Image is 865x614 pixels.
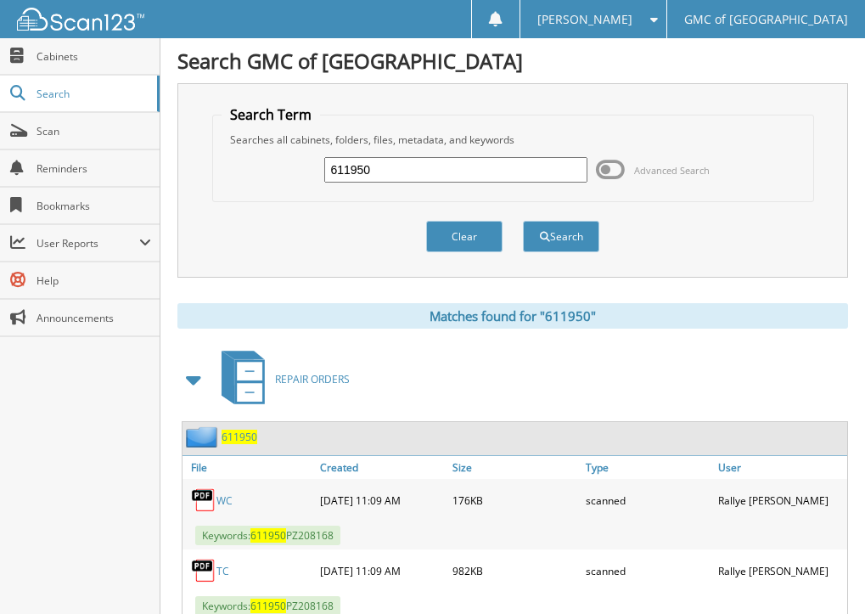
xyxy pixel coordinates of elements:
[316,483,449,517] div: [DATE] 11:09 AM
[183,456,316,479] a: File
[37,236,139,251] span: User Reports
[186,426,222,448] img: folder2.png
[714,554,847,588] div: Rallye [PERSON_NAME]
[177,303,848,329] div: Matches found for "611950"
[250,599,286,613] span: 611950
[222,132,805,147] div: Searches all cabinets, folders, files, metadata, and keywords
[316,554,449,588] div: [DATE] 11:09 AM
[780,532,865,614] iframe: Chat Widget
[426,221,503,252] button: Clear
[37,161,151,176] span: Reminders
[37,311,151,325] span: Announcements
[216,493,233,508] a: WC
[275,372,350,386] span: REPAIR ORDERS
[714,483,847,517] div: Rallye [PERSON_NAME]
[523,221,599,252] button: Search
[37,273,151,288] span: Help
[537,14,632,25] span: [PERSON_NAME]
[448,554,581,588] div: 982KB
[211,346,350,413] a: REPAIR ORDERS
[17,8,144,31] img: scan123-logo-white.svg
[191,487,216,513] img: PDF.png
[581,483,715,517] div: scanned
[714,456,847,479] a: User
[216,564,229,578] a: TC
[684,14,848,25] span: GMC of [GEOGRAPHIC_DATA]
[448,456,581,479] a: Size
[37,49,151,64] span: Cabinets
[222,105,320,124] legend: Search Term
[250,528,286,543] span: 611950
[634,164,710,177] span: Advanced Search
[37,87,149,101] span: Search
[195,526,340,545] span: Keywords: PZ208168
[581,554,715,588] div: scanned
[581,456,715,479] a: Type
[37,124,151,138] span: Scan
[191,558,216,583] img: PDF.png
[222,430,257,444] a: 611950
[37,199,151,213] span: Bookmarks
[448,483,581,517] div: 176KB
[177,47,848,75] h1: Search GMC of [GEOGRAPHIC_DATA]
[316,456,449,479] a: Created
